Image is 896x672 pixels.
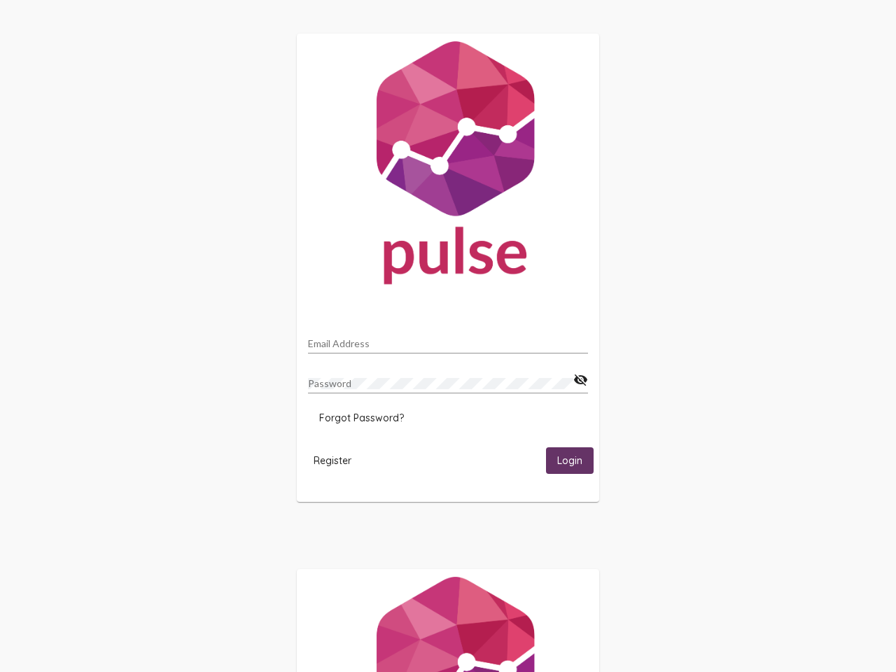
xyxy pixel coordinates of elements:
button: Register [302,447,363,473]
span: Forgot Password? [319,412,404,424]
img: Pulse For Good Logo [297,34,599,298]
span: Login [557,455,582,468]
button: Forgot Password? [308,405,415,430]
button: Login [546,447,594,473]
mat-icon: visibility_off [573,372,588,388]
span: Register [314,454,351,467]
